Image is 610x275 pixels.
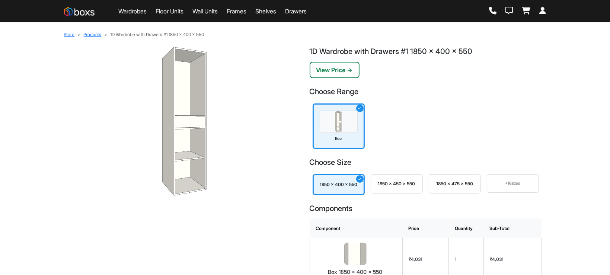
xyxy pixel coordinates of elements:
[102,31,204,38] li: 1D Wardrobe with Drawers #1 1850 x 400 x 550
[310,87,542,96] h3: Choose Range
[192,7,218,16] a: Wall Units
[377,180,416,187] div: 1850 x 450 x 550
[356,105,364,112] div: ✓
[409,256,422,262] span: ₹4,031
[435,180,475,187] div: 1850 x 475 x 550
[156,7,183,16] a: Floor Units
[402,219,449,238] th: Price
[493,180,533,186] div: + 18 sizes
[64,32,75,37] a: Store
[64,7,95,16] img: Boxs Store logo
[490,256,504,262] span: ₹4,031
[320,111,358,133] img: Eco
[310,204,542,213] h3: Components
[540,7,546,15] a: Login
[227,7,246,16] a: Frames
[310,158,542,167] h3: Choose Size
[64,31,546,38] nav: breadcrumb
[310,219,402,238] th: Component
[344,243,367,265] img: Box 1850 x 400 x 550
[320,181,358,188] div: 1850 x 400 x 550
[285,7,307,16] a: Drawers
[320,136,358,142] div: Eco
[449,219,483,238] th: Quantity
[68,47,301,196] img: 1D Wardrobe with Drawers #1 1850 x 400 x 550
[118,7,147,16] a: Wardrobes
[356,175,364,183] div: ✓
[310,47,542,56] h1: 1D Wardrobe with Drawers #1 1850 x 400 x 550
[84,32,102,37] a: Products
[310,62,360,78] button: View Price →
[255,7,276,16] a: Shelves
[483,219,542,238] th: Sub-Total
